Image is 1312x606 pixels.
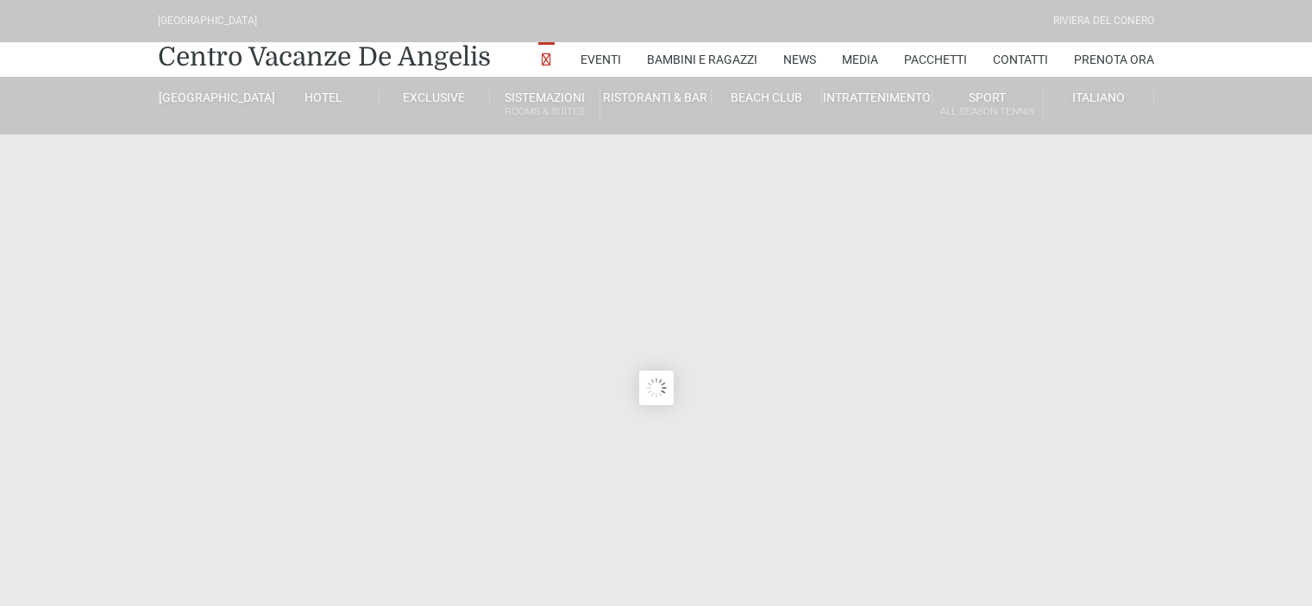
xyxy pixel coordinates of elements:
[783,42,816,77] a: News
[1074,42,1154,77] a: Prenota Ora
[158,13,257,29] div: [GEOGRAPHIC_DATA]
[581,42,621,77] a: Eventi
[904,42,967,77] a: Pacchetti
[158,40,491,74] a: Centro Vacanze De Angelis
[712,90,822,105] a: Beach Club
[490,90,600,122] a: SistemazioniRooms & Suites
[158,90,268,105] a: [GEOGRAPHIC_DATA]
[1053,13,1154,29] div: Riviera Del Conero
[490,103,600,120] small: Rooms & Suites
[1072,91,1125,104] span: Italiano
[842,42,878,77] a: Media
[932,90,1043,122] a: SportAll Season Tennis
[600,90,711,105] a: Ristoranti & Bar
[993,42,1048,77] a: Contatti
[822,90,932,105] a: Intrattenimento
[932,103,1042,120] small: All Season Tennis
[380,90,490,105] a: Exclusive
[647,42,757,77] a: Bambini e Ragazzi
[1044,90,1154,105] a: Italiano
[268,90,379,105] a: Hotel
